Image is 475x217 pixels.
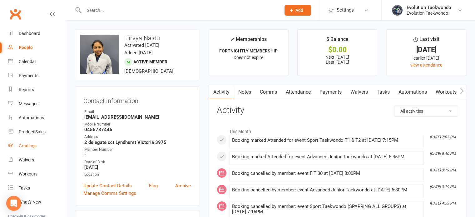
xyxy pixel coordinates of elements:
[84,140,191,145] strong: 2 delegate cct Lyndhurst Victoria 3975
[133,59,167,64] span: Active member
[430,201,456,205] i: [DATE] 4:53 PM
[8,167,66,181] a: Workouts
[234,55,263,60] span: Does not expire
[8,139,66,153] a: Gradings
[303,55,371,65] p: Next: [DATE] Last: [DATE]
[230,35,267,47] div: Memberships
[430,135,456,139] i: [DATE] 7:05 PM
[83,190,136,197] a: Manage Comms Settings
[19,73,38,78] div: Payments
[285,5,311,16] button: Add
[124,68,173,74] span: [DEMOGRAPHIC_DATA]
[8,41,66,55] a: People
[149,182,158,190] a: Flag
[82,6,276,15] input: Search...
[255,85,281,99] a: Comms
[232,138,421,143] div: Booking marked Attended for event Sport Taekwondo T1 & T2 at [DATE] 7:15PM
[372,85,394,99] a: Tasks
[8,181,66,195] a: Tasks
[232,204,421,215] div: Booking cancelled by member: event Sport Taekwondo (SPARRING ALL GROUPS) at [DATE] 7:15PM
[84,127,191,132] strong: 0455787445
[8,27,66,41] a: Dashboard
[19,101,38,106] div: Messages
[219,48,278,53] strong: FORTNIGHTLY MEMBERSHIP
[394,85,431,99] a: Automations
[326,35,349,47] div: $ Balance
[234,85,255,99] a: Notes
[407,5,451,10] div: Evolution Taekwondo
[19,129,46,134] div: Product Sales
[8,153,66,167] a: Waivers
[430,151,456,156] i: [DATE] 5:40 PM
[84,134,191,140] div: Address
[232,187,421,193] div: Booking cancelled by member: event Advanced Junior Taekwondo at [DATE] 6:30PM
[19,171,37,176] div: Workouts
[19,45,33,50] div: People
[84,165,191,170] strong: [DATE]
[392,47,460,53] div: [DATE]
[232,154,421,160] div: Booking marked Attended for event Advanced Junior Taekwondo at [DATE] 5:45PM
[8,97,66,111] a: Messages
[232,171,421,176] div: Booking cancelled by member: event FIT:30 at [DATE] 8:00PM
[19,87,34,92] div: Reports
[84,121,191,127] div: Mobile Number
[407,10,451,16] div: Evolution Taekwondo
[337,3,354,17] span: Settings
[295,8,303,13] span: Add
[84,159,191,165] div: Date of Birth
[392,55,460,62] div: earlier [DATE]
[175,182,191,190] a: Archive
[346,85,372,99] a: Waivers
[217,125,458,135] li: This Month
[217,106,458,115] h3: Activity
[8,69,66,83] a: Payments
[8,195,66,209] a: What's New
[80,35,194,42] h3: Hirvya Naidu
[303,47,371,53] div: $0.00
[84,114,191,120] strong: [EMAIL_ADDRESS][DOMAIN_NAME]
[84,147,191,153] div: Member Number
[430,168,456,172] i: [DATE] 3:19 PM
[19,185,30,190] div: Tasks
[19,200,41,205] div: What's New
[84,152,191,158] strong: -
[281,85,315,99] a: Attendance
[83,95,191,104] h3: Contact information
[8,55,66,69] a: Calendar
[124,42,159,48] time: Activated [DATE]
[19,31,40,36] div: Dashboard
[430,185,456,189] i: [DATE] 3:19 PM
[7,6,23,22] a: Clubworx
[19,59,36,64] div: Calendar
[84,172,191,178] div: Location
[209,85,234,99] a: Activity
[315,85,346,99] a: Payments
[8,125,66,139] a: Product Sales
[230,37,234,42] i: ✓
[80,35,119,74] img: image1747036087.png
[124,50,153,56] time: Added [DATE]
[8,83,66,97] a: Reports
[19,143,37,148] div: Gradings
[410,62,442,67] a: view attendance
[6,196,21,211] div: Open Intercom Messenger
[19,115,44,120] div: Automations
[19,157,34,162] div: Waivers
[83,182,132,190] a: Update Contact Details
[84,109,191,115] div: Email
[413,35,439,47] div: Last visit
[8,111,66,125] a: Automations
[431,85,461,99] a: Workouts
[391,4,403,17] img: thumb_image1716958358.png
